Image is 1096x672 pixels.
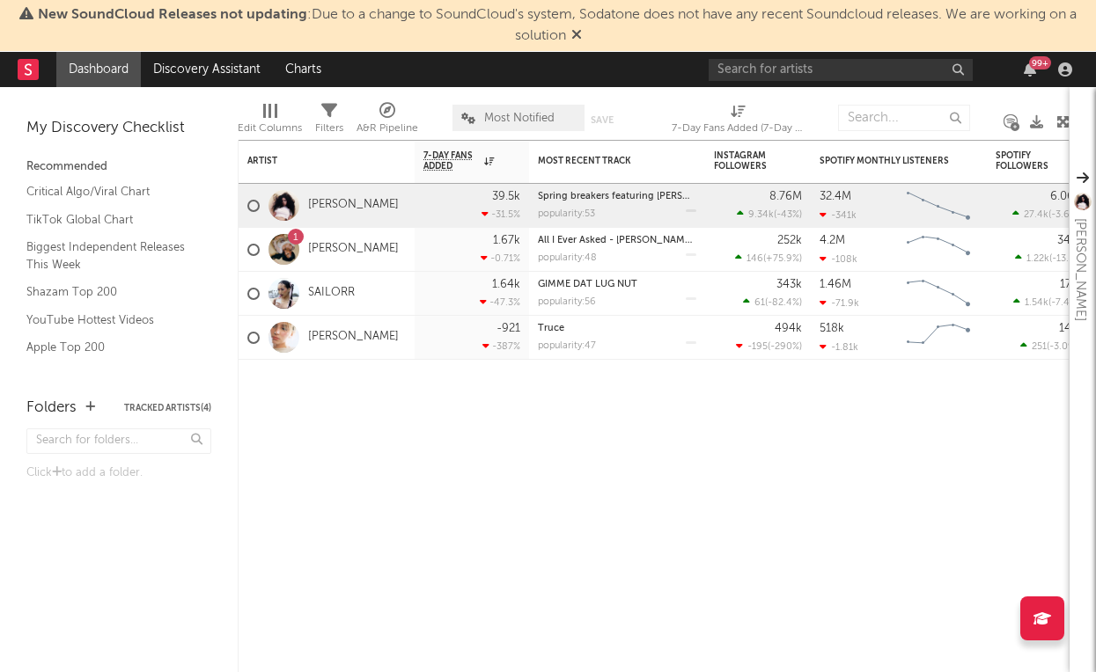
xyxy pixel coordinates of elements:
div: -108k [820,253,857,265]
div: Filters [315,118,343,139]
div: A&R Pipeline [357,96,418,147]
div: A&R Pipeline [357,118,418,139]
div: 1.46M [820,279,851,290]
div: Edit Columns [238,96,302,147]
div: popularity: 56 [538,297,596,307]
div: ( ) [1015,252,1084,264]
a: Apple Top 200 [26,338,194,357]
a: [PERSON_NAME] [308,242,399,257]
div: -47.3 % [480,296,520,308]
span: 146 [747,254,763,264]
div: Truce [538,324,696,333]
button: Save [591,115,614,125]
span: 7-Day Fans Added [423,150,480,172]
a: YouTube Hottest Videos [26,310,194,330]
a: GIMME DAT LUG NUT [538,280,637,289]
div: popularity: 53 [538,209,595,219]
div: Filters [315,96,343,147]
div: 518k [820,323,844,334]
div: 7-Day Fans Added (7-Day Fans Added) [672,96,804,147]
div: 344k [1057,235,1084,246]
a: Spotify Track Velocity Chart [26,366,194,385]
div: -921 [497,323,520,334]
div: -0.71 % [481,252,520,264]
div: 39.5k [492,191,520,202]
a: TikTok Global Chart [26,210,194,230]
span: : Due to a change to SoundCloud's system, Sodatone does not have any recent Soundcloud releases. ... [38,8,1077,43]
div: ( ) [1012,208,1084,220]
div: 7-Day Fans Added (7-Day Fans Added) [672,118,804,139]
span: 27.4k [1024,210,1048,220]
div: 32.4M [820,191,851,202]
a: Truce [538,324,564,333]
div: 252k [777,235,802,246]
span: Dismiss [571,29,582,43]
div: Spring breakers featuring kesha [538,192,696,201]
div: -1.81k [820,341,858,353]
div: Instagram Followers [714,150,776,172]
div: popularity: 48 [538,253,597,263]
div: Recommended [26,157,211,178]
span: -3.61 % [1051,210,1081,220]
a: Biggest Independent Releases This Week [26,237,194,274]
div: 172k [1060,279,1084,290]
div: ( ) [743,296,802,308]
a: Shazam Top 200 [26,282,194,302]
svg: Chart title [899,228,978,272]
span: -290 % [770,342,799,352]
div: [PERSON_NAME] [1070,218,1091,321]
span: 1.54k [1025,298,1048,308]
div: ( ) [1013,296,1084,308]
div: Artist [247,156,379,166]
svg: Chart title [899,316,978,360]
div: ( ) [737,208,802,220]
span: -195 [747,342,768,352]
span: 1.22k [1026,254,1049,264]
div: 8.76M [769,191,802,202]
div: Spotify Monthly Listeners [820,156,952,166]
div: -31.5 % [482,208,520,220]
div: 1.67k [493,235,520,246]
span: 9.34k [748,210,774,220]
div: Spotify Followers [996,150,1057,172]
span: New SoundCloud Releases not updating [38,8,307,22]
div: -341k [820,209,857,221]
a: SAILORR [308,286,355,301]
div: popularity: 47 [538,341,596,351]
div: Most Recent Track [538,156,670,166]
span: 251 [1032,342,1047,352]
span: -13.7 % [1052,254,1081,264]
div: GIMME DAT LUG NUT [538,280,696,289]
div: Click to add a folder. [26,463,211,484]
input: Search... [838,105,970,131]
div: Edit Columns [238,118,302,139]
span: +75.9 % [766,254,799,264]
svg: Chart title [899,272,978,316]
a: Dashboard [56,52,141,87]
div: -387 % [482,340,520,352]
div: ( ) [735,252,802,264]
button: Tracked Artists(4) [124,404,211,413]
div: -71.9k [820,297,859,309]
span: -82.4 % [768,298,799,308]
div: My Discovery Checklist [26,118,211,139]
div: ( ) [736,340,802,352]
a: Spring breakers featuring [PERSON_NAME] [538,192,733,201]
div: All I Ever Asked - Zerb Remix [538,236,696,245]
div: 99 + [1029,56,1051,69]
span: Most Notified [484,113,555,124]
div: ( ) [1020,340,1084,352]
div: 343k [776,279,802,290]
a: All I Ever Asked - [PERSON_NAME] Remix [538,236,724,245]
button: 99+ [1024,62,1036,77]
span: -3.09 % [1049,342,1081,352]
a: Charts [273,52,334,87]
a: Critical Algo/Viral Chart [26,182,194,201]
input: Search for artists [709,59,973,81]
input: Search for folders... [26,428,211,454]
div: 4.2M [820,235,845,246]
div: 1.64k [492,279,520,290]
a: [PERSON_NAME] [308,330,399,345]
a: Discovery Assistant [141,52,273,87]
svg: Chart title [899,184,978,228]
